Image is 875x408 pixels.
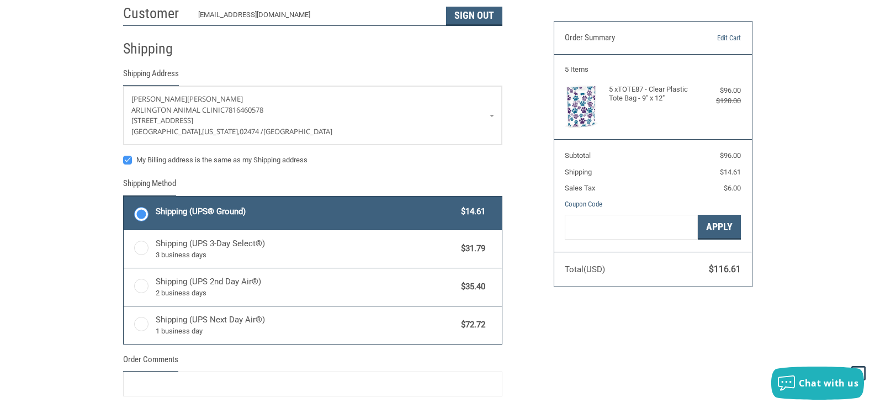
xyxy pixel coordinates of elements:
[565,200,602,208] a: Coupon Code
[156,288,456,299] span: 2 business days
[446,7,502,25] button: Sign Out
[156,237,456,261] span: Shipping (UPS 3-Day Select®)
[720,151,741,160] span: $96.00
[123,4,188,23] h2: Customer
[565,184,595,192] span: Sales Tax
[456,242,486,255] span: $31.79
[565,151,591,160] span: Subtotal
[724,184,741,192] span: $6.00
[771,367,864,400] button: Chat with us
[697,85,741,96] div: $96.00
[156,250,456,261] span: 3 business days
[685,33,741,44] a: Edit Cart
[131,105,225,115] span: Arlington Animal Clinic
[240,126,263,136] span: 02474 /
[565,168,592,176] span: Shipping
[456,205,486,218] span: $14.61
[698,215,741,240] button: Apply
[263,126,332,136] span: [GEOGRAPHIC_DATA]
[799,377,858,389] span: Chat with us
[225,105,263,115] span: 7816460578
[156,326,456,337] span: 1 business day
[609,85,694,103] h4: 5 x TOTE87 - Clear Plastic Tote Bag - 9" x 12"
[123,177,176,195] legend: Shipping Method
[202,126,240,136] span: [US_STATE],
[131,115,193,125] span: [STREET_ADDRESS]
[131,126,202,136] span: [GEOGRAPHIC_DATA],
[156,275,456,299] span: Shipping (UPS 2nd Day Air®)
[565,264,605,274] span: Total (USD)
[456,280,486,293] span: $35.40
[131,94,187,104] span: [PERSON_NAME]
[720,168,741,176] span: $14.61
[198,9,435,25] div: [EMAIL_ADDRESS][DOMAIN_NAME]
[565,33,685,44] h3: Order Summary
[565,215,698,240] input: Gift Certificate or Coupon Code
[124,86,502,145] a: Enter or select a different address
[123,40,188,58] h2: Shipping
[697,96,741,107] div: $120.00
[187,94,243,104] span: [PERSON_NAME]
[156,205,456,218] span: Shipping (UPS® Ground)
[123,67,179,86] legend: Shipping Address
[123,353,178,372] legend: Order Comments
[709,264,741,274] span: $116.61
[156,314,456,337] span: Shipping (UPS Next Day Air®)
[565,65,741,74] h3: 5 Items
[123,156,502,165] label: My Billing address is the same as my Shipping address
[456,319,486,331] span: $72.72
